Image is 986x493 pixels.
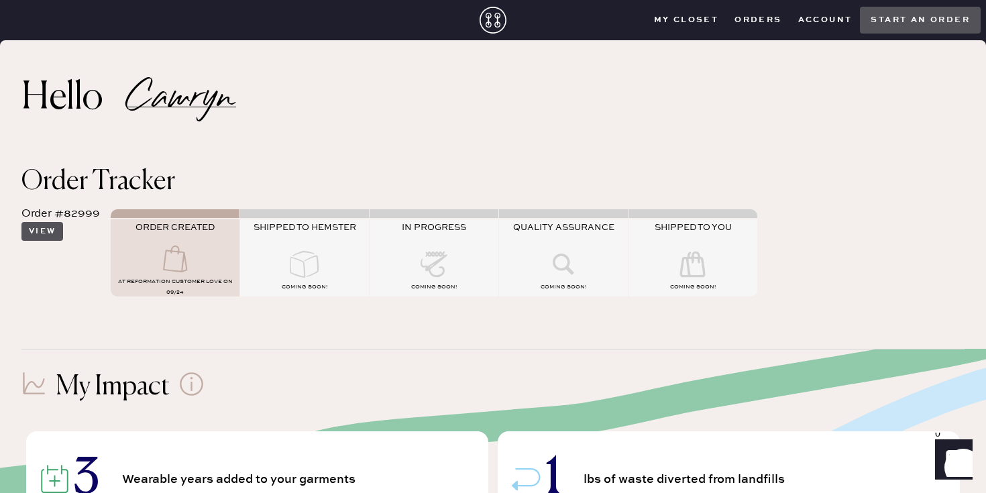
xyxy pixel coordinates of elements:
[646,10,727,30] button: My Closet
[922,433,980,490] iframe: Front Chat
[655,222,732,233] span: SHIPPED TO YOU
[21,222,63,241] button: View
[21,168,175,195] span: Order Tracker
[726,10,789,30] button: Orders
[860,7,981,34] button: Start an order
[254,222,356,233] span: SHIPPED TO HEMSTER
[21,206,100,222] div: Order #82999
[135,222,215,233] span: ORDER CREATED
[541,284,586,290] span: COMING SOON!
[402,222,466,233] span: IN PROGRESS
[584,474,789,486] span: lbs of waste diverted from landfills
[56,371,170,403] h1: My Impact
[118,278,233,296] span: AT Reformation Customer Love on 09/24
[411,284,457,290] span: COMING SOON!
[513,222,614,233] span: QUALITY ASSURANCE
[127,90,236,107] h2: Camryn
[21,83,127,115] h2: Hello
[122,474,360,486] span: Wearable years added to your garments
[670,284,716,290] span: COMING SOON!
[790,10,861,30] button: Account
[282,284,327,290] span: COMING SOON!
